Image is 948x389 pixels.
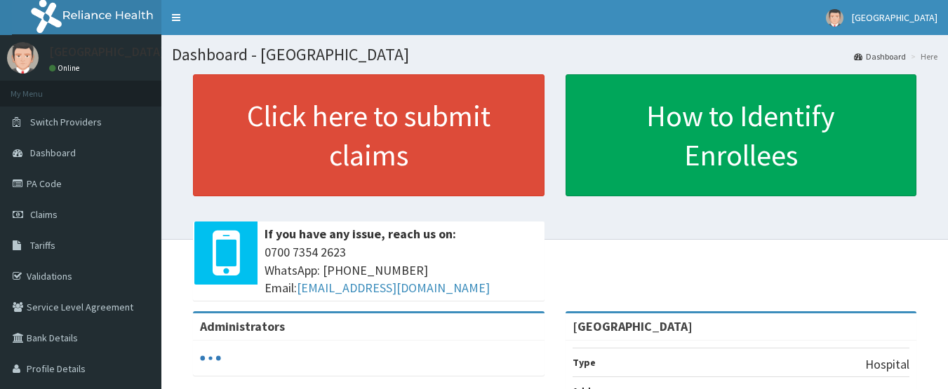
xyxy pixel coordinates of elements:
[852,11,937,24] span: [GEOGRAPHIC_DATA]
[573,356,596,369] b: Type
[907,50,937,62] li: Here
[854,50,906,62] a: Dashboard
[30,146,76,159] span: Dashboard
[573,318,693,334] strong: [GEOGRAPHIC_DATA]
[566,74,917,196] a: How to Identify Enrollees
[172,46,937,64] h1: Dashboard - [GEOGRAPHIC_DATA]
[30,208,58,221] span: Claims
[30,116,102,128] span: Switch Providers
[200,318,285,334] b: Administrators
[826,9,843,27] img: User Image
[49,63,83,73] a: Online
[297,280,490,296] a: [EMAIL_ADDRESS][DOMAIN_NAME]
[7,42,39,74] img: User Image
[265,243,538,297] span: 0700 7354 2623 WhatsApp: [PHONE_NUMBER] Email:
[49,46,165,58] p: [GEOGRAPHIC_DATA]
[30,239,55,252] span: Tariffs
[865,355,909,374] p: Hospital
[265,226,456,242] b: If you have any issue, reach us on:
[193,74,545,196] a: Click here to submit claims
[200,348,221,369] svg: audio-loading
